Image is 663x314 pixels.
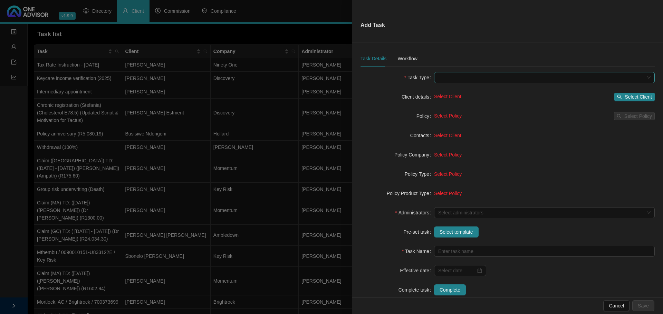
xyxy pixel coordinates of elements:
[614,112,655,120] button: Select Policy
[361,21,385,29] p: Add Task
[404,72,434,83] label: Task Type
[397,55,417,62] div: Workflow
[398,284,434,295] label: Complete task
[438,267,476,274] input: Select date
[440,228,473,236] span: Select template
[603,300,630,311] button: Cancel
[609,302,624,310] span: Cancel
[405,169,434,180] label: Policy Type
[387,188,434,199] label: Policy Product Type
[434,191,462,196] span: Select Policy
[434,133,461,138] span: Select Client
[361,55,386,62] div: Task Details
[400,265,434,276] label: Effective date
[434,152,462,158] span: Select Policy
[402,246,434,257] label: Task Name
[632,300,654,311] button: Save
[394,149,434,160] label: Policy Company
[434,113,462,119] span: Select Policy
[403,226,434,237] label: Pre-set task
[434,171,462,177] span: Select Policy
[434,246,655,257] input: Enter task name
[440,286,460,294] span: Complete
[402,91,434,102] label: Client details
[614,93,655,101] button: Select Client
[625,93,652,101] span: Select Client
[410,130,434,141] label: Contacts
[395,207,434,218] label: Administrators
[434,284,466,295] button: Complete
[416,111,434,122] label: Policy
[434,226,479,237] button: Select template
[434,94,461,99] span: Select Client
[617,94,622,99] span: search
